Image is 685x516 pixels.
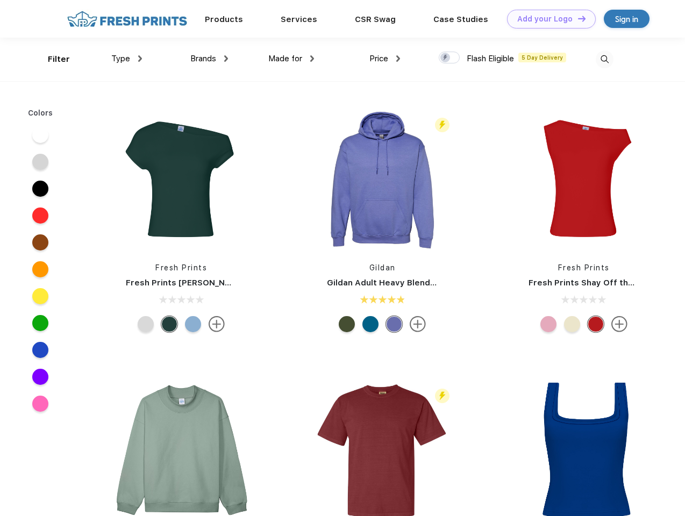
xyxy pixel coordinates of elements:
a: Fresh Prints [PERSON_NAME] Off the Shoulder Top [126,278,335,288]
span: Type [111,54,130,63]
img: DT [578,16,586,21]
div: Colors [20,107,61,119]
div: Light Blue [185,316,201,332]
img: func=resize&h=266 [311,109,454,252]
img: fo%20logo%202.webp [64,10,190,28]
img: dropdown.png [396,55,400,62]
img: dropdown.png [138,55,142,62]
img: dropdown.png [224,55,228,62]
img: more.svg [410,316,426,332]
div: Filter [48,53,70,66]
a: Sign in [604,10,650,28]
img: flash_active_toggle.svg [435,389,449,403]
a: Services [281,15,317,24]
span: Price [369,54,388,63]
span: Brands [190,54,216,63]
a: Fresh Prints [155,263,207,272]
span: Flash Eligible [467,54,514,63]
a: Gildan Adult Heavy Blend 8 Oz. 50/50 Hooded Sweatshirt [327,278,562,288]
span: 5 Day Delivery [518,53,566,62]
div: Yellow [564,316,580,332]
a: CSR Swag [355,15,396,24]
div: Sign in [615,13,638,25]
img: dropdown.png [310,55,314,62]
a: Fresh Prints [558,263,610,272]
div: Military Green [339,316,355,332]
div: Light Pink [540,316,556,332]
img: flash_active_toggle.svg [435,118,449,132]
img: more.svg [209,316,225,332]
div: Green [161,316,177,332]
div: Crimson [588,316,604,332]
a: Gildan [369,263,396,272]
div: Antique Sapphire [362,316,379,332]
div: Ash Grey [138,316,154,332]
img: func=resize&h=266 [512,109,655,252]
div: Add your Logo [517,15,573,24]
div: Violet [386,316,402,332]
span: Made for [268,54,302,63]
a: Products [205,15,243,24]
img: desktop_search.svg [596,51,613,68]
img: more.svg [611,316,627,332]
img: func=resize&h=266 [110,109,253,252]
